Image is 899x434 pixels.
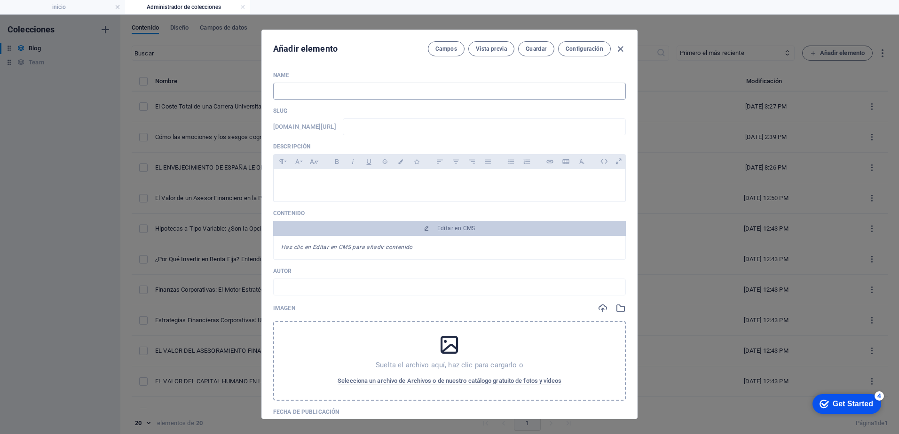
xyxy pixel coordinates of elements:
[376,360,523,370] p: Suelta el archivo aquí, haz clic para cargarlo o
[345,155,360,168] button: Italic (Ctrl+I)
[566,45,603,53] span: Configuración
[329,155,344,168] button: Bold (Ctrl+B)
[409,155,424,168] button: Icons
[435,45,457,53] span: Campos
[611,154,626,169] i: Abrir como superposición
[274,155,289,168] button: Paragraph Format
[542,155,557,168] button: Insert Link
[273,209,626,217] p: Contenido
[273,107,626,115] p: Slug
[361,155,376,168] button: Underline (Ctrl+U)
[476,45,507,53] span: Vista previa
[273,121,336,132] h6: [DOMAIN_NAME][URL]
[273,43,338,54] h2: Añadir elemento
[574,155,589,168] button: Clear Formatting
[306,155,321,168] button: Font Size
[393,155,408,168] button: Colors
[67,2,77,11] div: 4
[526,45,546,53] span: Guardar
[273,267,626,275] p: Autor
[125,2,250,12] h4: Administrador de colecciones
[615,303,626,313] i: Selecciona una imagen del administrador de archivos o del catálogo
[290,155,305,168] button: Font Family
[338,375,561,387] span: Selecciona un archivo de Archivos o de nuestro catálogo gratuito de fotos y vídeos
[432,155,447,168] button: Align Left
[597,154,611,169] i: Editar HTML
[25,10,66,19] div: Get Started
[281,244,413,250] em: Haz clic en Editar en CMS para añadir contenido
[518,41,554,56] button: Guardar
[448,155,463,168] button: Align Center
[428,41,465,56] button: Campos
[464,155,479,168] button: Align Right
[519,155,534,168] button: Ordered List
[273,221,626,236] button: Editar en CMS
[468,41,514,56] button: Vista previa
[558,155,573,168] button: Insert Table
[273,304,295,312] p: Imagen
[377,155,392,168] button: Strikethrough
[273,143,626,150] p: Descripción
[558,41,611,56] button: Configuración
[437,225,475,232] span: Editar en CMS
[480,155,495,168] button: Align Justify
[273,71,626,79] p: Name
[5,5,74,24] div: Get Started 4 items remaining, 20% complete
[273,408,626,416] p: Fecha de publicación
[503,155,518,168] button: Unordered List
[335,373,564,388] button: Selecciona un archivo de Archivos o de nuestro catálogo gratuito de fotos y vídeos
